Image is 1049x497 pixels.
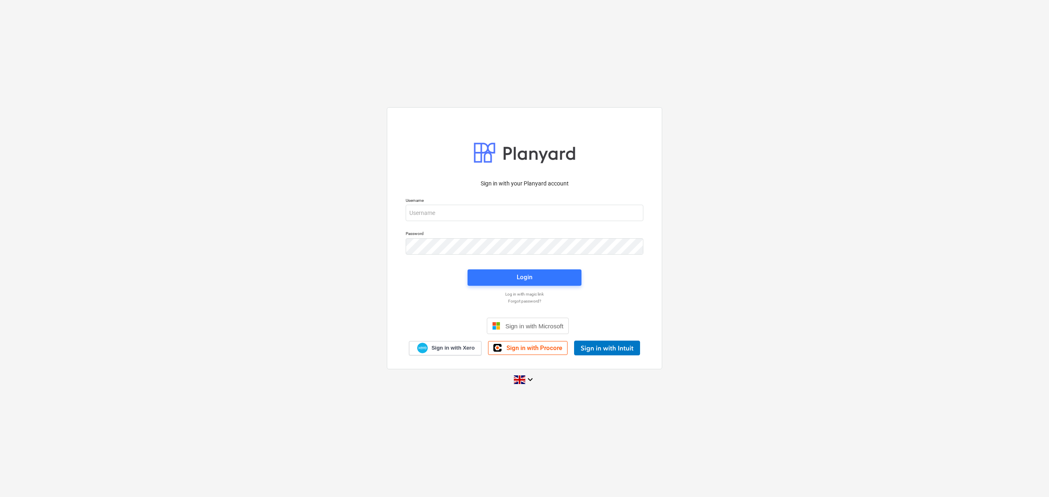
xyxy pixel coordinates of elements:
i: keyboard_arrow_down [525,375,535,384]
img: Xero logo [417,343,428,354]
a: Sign in with Xero [409,341,482,355]
span: Sign in with Procore [506,344,562,352]
img: Microsoft logo [492,322,500,330]
a: Log in with magic link [402,291,647,297]
p: Username [406,198,643,205]
a: Sign in with Procore [488,341,568,355]
span: Sign in with Microsoft [505,323,563,330]
p: Sign in with your Planyard account [406,179,643,188]
button: Login [468,269,581,286]
p: Password [406,231,643,238]
a: Forgot password? [402,298,647,304]
input: Username [406,205,643,221]
span: Sign in with Xero [431,344,475,352]
div: Login [517,272,532,282]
